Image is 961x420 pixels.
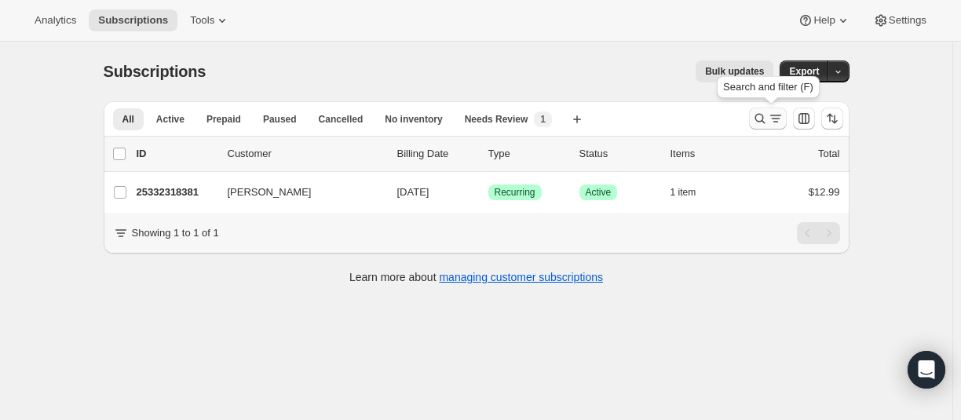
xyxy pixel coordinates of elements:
div: Type [488,146,567,162]
button: Subscriptions [89,9,177,31]
span: Tools [190,14,214,27]
span: Needs Review [465,113,528,126]
button: Export [780,60,828,82]
div: Items [671,146,749,162]
span: Active [586,186,612,199]
button: Customize table column order and visibility [793,108,815,130]
span: [DATE] [397,186,429,198]
p: Showing 1 to 1 of 1 [132,225,219,241]
p: Customer [228,146,385,162]
div: 25332318381[PERSON_NAME][DATE]SuccessRecurringSuccessActive1 item$12.99 [137,181,840,203]
button: Settings [864,9,936,31]
p: Billing Date [397,146,476,162]
span: Paused [263,113,297,126]
span: Subscriptions [104,63,206,80]
button: Search and filter results [749,108,787,130]
button: 1 item [671,181,714,203]
span: No inventory [385,113,442,126]
button: Tools [181,9,239,31]
div: IDCustomerBilling DateTypeStatusItemsTotal [137,146,840,162]
a: managing customer subscriptions [439,271,603,283]
span: $12.99 [809,186,840,198]
span: Analytics [35,14,76,27]
span: Help [813,14,835,27]
p: 25332318381 [137,184,215,200]
span: Bulk updates [705,65,764,78]
span: Settings [889,14,926,27]
button: Help [788,9,860,31]
span: 1 [540,113,546,126]
span: Export [789,65,819,78]
button: Bulk updates [696,60,773,82]
p: Status [579,146,658,162]
p: Total [818,146,839,162]
button: Create new view [565,108,590,130]
span: Recurring [495,186,535,199]
p: ID [137,146,215,162]
span: 1 item [671,186,696,199]
span: Cancelled [319,113,364,126]
div: Open Intercom Messenger [908,351,945,389]
span: Prepaid [206,113,241,126]
button: Analytics [25,9,86,31]
nav: Pagination [797,222,840,244]
span: All [122,113,134,126]
span: Active [156,113,185,126]
button: [PERSON_NAME] [218,180,375,205]
span: [PERSON_NAME] [228,184,312,200]
p: Learn more about [349,269,603,285]
button: Sort the results [821,108,843,130]
span: Subscriptions [98,14,168,27]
